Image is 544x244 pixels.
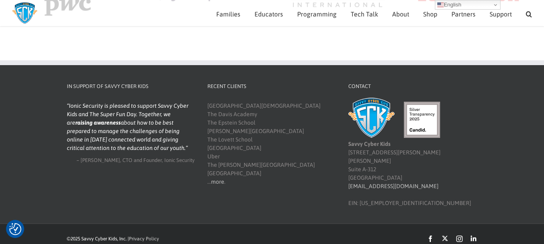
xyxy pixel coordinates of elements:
[129,236,159,242] a: Privacy Policy
[437,2,444,8] img: en
[451,11,476,17] span: Partners
[207,82,335,90] h4: Recent Clients
[9,223,21,235] img: Revisit consent button
[348,82,476,90] h4: Contact
[164,157,194,163] span: Ionic Security
[67,102,195,152] blockquote: Ionic Security is pleased to support Savvy Cyber Kids and The Super Fun Day. Together, we are abo...
[297,11,337,17] span: Programming
[75,119,121,126] strong: raising awareness
[211,178,224,185] a: more
[254,11,283,17] span: Educators
[12,2,37,24] img: Savvy Cyber Kids Logo
[351,11,378,17] span: Tech Talk
[9,223,21,235] button: Consent Preferences
[67,82,195,90] h4: In Support of Savvy Cyber Kids
[348,141,391,147] b: Savvy Cyber Kids
[490,11,512,17] span: Support
[404,102,440,138] img: candid-seal-silver-2025.svg
[423,11,437,17] span: Shop
[348,98,395,138] img: Savvy Cyber Kids
[81,157,120,163] span: [PERSON_NAME]
[67,235,312,242] div: ©2025 Savvy Cyber Kids, Inc. |
[392,11,409,17] span: About
[122,157,162,163] span: CTO and Founder
[348,102,476,207] div: [STREET_ADDRESS][PERSON_NAME][PERSON_NAME] Suite A-312 [GEOGRAPHIC_DATA] EIN: [US_EMPLOYER_IDENTI...
[348,183,439,189] a: [EMAIL_ADDRESS][DOMAIN_NAME]
[207,102,335,186] div: [GEOGRAPHIC_DATA][DEMOGRAPHIC_DATA] The Davis Academy The Epstein School [PERSON_NAME][GEOGRAPHIC...
[216,11,240,17] span: Families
